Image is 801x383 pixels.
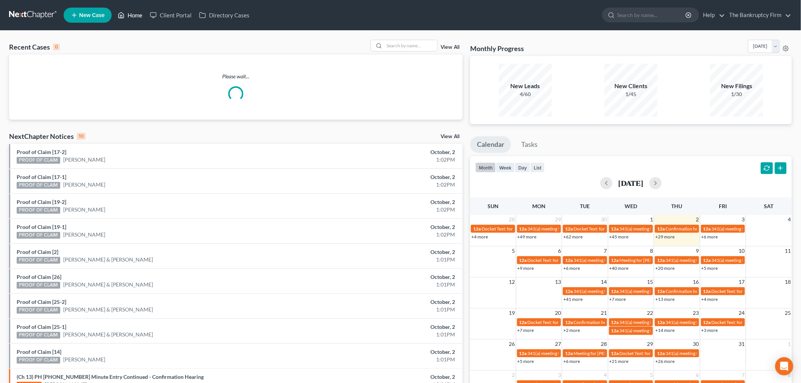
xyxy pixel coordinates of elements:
[314,323,455,331] div: October, 2
[195,8,253,22] a: Directory Cases
[784,277,792,286] span: 18
[17,374,204,380] a: (Ch 13) PH [PHONE_NUMBER] Minute Entry Continued - Confirmation Hearing
[17,249,58,255] a: Proof of Claim [2]
[470,136,511,153] a: Calendar
[17,207,60,214] div: PROOF OF CLAIM
[701,327,718,333] a: +3 more
[314,248,455,256] div: October, 2
[488,203,499,209] span: Sun
[695,246,700,255] span: 9
[784,308,792,318] span: 25
[611,328,619,333] span: 12a
[314,356,455,363] div: 1:01PM
[499,90,552,98] div: 4/60
[573,350,633,356] span: Meeting for [PERSON_NAME]
[657,226,665,232] span: 12a
[441,45,460,50] a: View All
[710,82,763,90] div: New Filings
[528,257,636,263] span: Docket Text: for [PERSON_NAME] & [PERSON_NAME]
[519,257,527,263] span: 12a
[554,277,562,286] span: 13
[63,331,153,338] a: [PERSON_NAME] & [PERSON_NAME]
[17,357,60,364] div: PROOF OF CLAIM
[314,281,455,288] div: 1:01PM
[9,73,463,80] p: Please wait...
[726,8,792,22] a: The Bankruptcy Firm
[712,257,785,263] span: 341(a) meeting for [PERSON_NAME]
[657,257,665,263] span: 12a
[655,358,675,364] a: +26 more
[665,257,798,263] span: 341(a) meeting for Brooklyn [PERSON_NAME] & [PERSON_NAME]
[646,308,654,318] span: 22
[533,203,546,209] span: Mon
[17,332,60,339] div: PROOF OF CLAIM
[600,308,608,318] span: 21
[620,350,728,356] span: Docket Text: for [PERSON_NAME] & [PERSON_NAME]
[314,306,455,313] div: 1:01PM
[17,307,60,314] div: PROOF OF CLAIM
[600,215,608,224] span: 30
[609,265,629,271] a: +40 more
[17,174,66,180] a: Proof of Claim [17-1]
[787,339,792,349] span: 1
[63,231,105,238] a: [PERSON_NAME]
[53,44,60,50] div: 0
[712,226,785,232] span: 341(a) meeting for [PERSON_NAME]
[655,327,675,333] a: +14 more
[619,179,644,187] h2: [DATE]
[314,223,455,231] div: October, 2
[17,274,61,280] a: Proof of Claim [26]
[573,288,647,294] span: 341(a) meeting for [PERSON_NAME]
[701,296,718,302] a: +4 more
[573,319,659,325] span: Confirmation hearing for [PERSON_NAME]
[17,299,66,305] a: Proof of Claim [25-2]
[9,132,86,141] div: NextChapter Notices
[609,358,629,364] a: +21 more
[511,371,516,380] span: 2
[657,319,665,325] span: 12a
[655,265,675,271] a: +20 more
[695,371,700,380] span: 6
[611,319,619,325] span: 12a
[554,215,562,224] span: 29
[665,288,751,294] span: Confirmation hearing for [PERSON_NAME]
[565,257,573,263] span: 12a
[63,181,105,188] a: [PERSON_NAME]
[655,296,675,302] a: +13 more
[565,226,573,232] span: 12a
[314,173,455,181] div: October, 2
[314,348,455,356] div: October, 2
[603,371,608,380] span: 4
[620,288,733,294] span: 341(a) meeting for [PERSON_NAME] & [PERSON_NAME]
[557,246,562,255] span: 6
[580,203,590,209] span: Tue
[508,308,516,318] span: 19
[657,350,665,356] span: 12a
[508,215,516,224] span: 28
[475,162,496,173] button: month
[573,226,641,232] span: Docket Text: for [PERSON_NAME]
[511,246,516,255] span: 5
[649,371,654,380] span: 5
[63,306,153,313] a: [PERSON_NAME] & [PERSON_NAME]
[517,234,537,240] a: +49 more
[384,40,437,51] input: Search by name...
[519,350,527,356] span: 12a
[620,257,679,263] span: Meeting for [PERSON_NAME]
[563,234,583,240] a: +62 more
[605,82,658,90] div: New Clients
[473,226,481,232] span: 12a
[565,319,573,325] span: 12a
[314,156,455,163] div: 1:02PM
[617,8,687,22] input: Search by name...
[712,319,779,325] span: Docket Text: for [PERSON_NAME]
[17,232,60,239] div: PROOF OF CLAIM
[565,288,573,294] span: 12a
[17,349,61,355] a: Proof of Claim [14]
[314,331,455,338] div: 1:01PM
[563,327,580,333] a: +2 more
[741,371,746,380] span: 7
[515,162,530,173] button: day
[672,203,683,209] span: Thu
[573,257,693,263] span: 341(a) meeting for Spenser Love Sr. & [PERSON_NAME] Love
